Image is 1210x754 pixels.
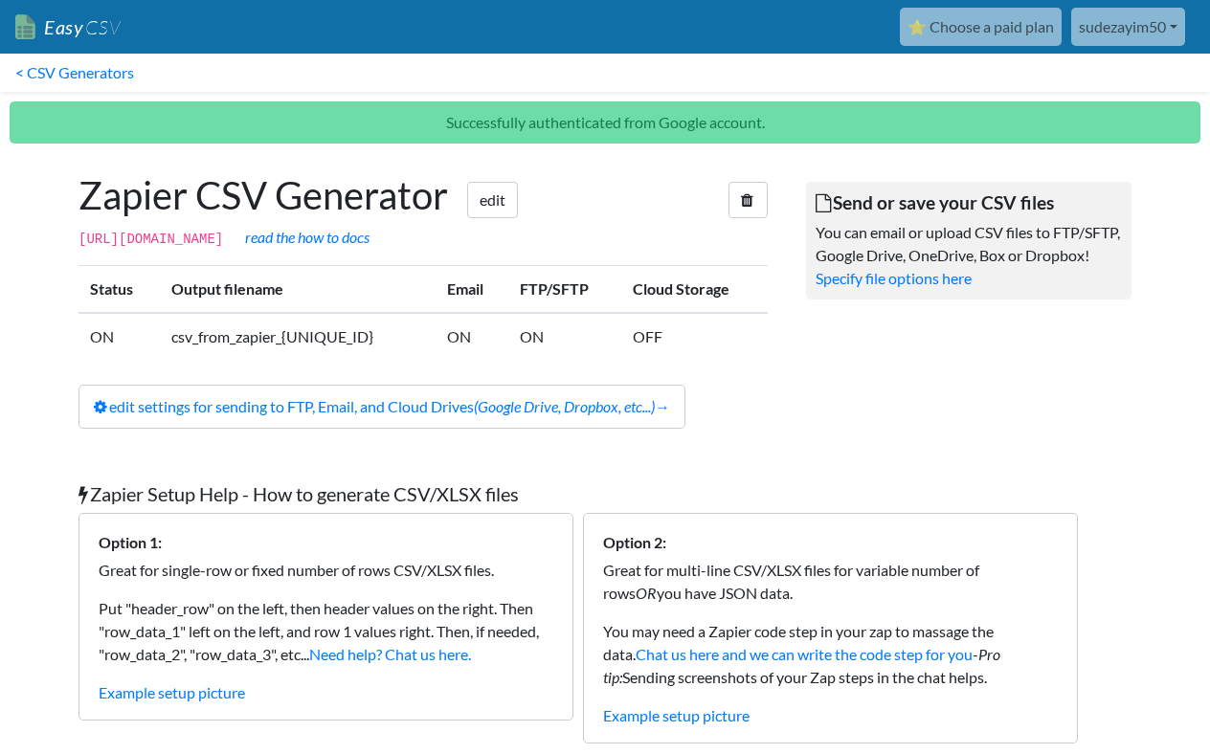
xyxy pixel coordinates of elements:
[900,8,1062,46] a: ⭐ Choose a paid plan
[621,266,768,314] th: Cloud Storage
[160,313,436,360] td: csv_from_zapier_{UNIQUE_ID}
[78,266,160,314] th: Status
[436,313,508,360] td: ON
[467,182,518,218] a: edit
[78,385,685,429] a: edit settings for sending to FTP, Email, and Cloud Drives(Google Drive, Dropbox, etc...)→
[1071,8,1185,46] a: sudezayim50
[816,269,972,287] a: Specify file options here
[83,15,121,39] span: CSV
[508,313,621,360] td: ON
[436,266,508,314] th: Email
[621,313,768,360] td: OFF
[636,645,973,663] a: Chat us here and we can write the code step for you
[245,228,370,246] a: read the how to docs
[603,706,750,724] a: Example setup picture
[15,8,121,47] a: EasyCSV
[99,533,553,551] h6: Option 1:
[99,559,553,582] p: Great for single-row or fixed number of rows CSV/XLSX files.
[78,232,223,247] code: [URL][DOMAIN_NAME]
[816,191,1122,213] h5: Send or save your CSV files
[160,266,436,314] th: Output filename
[99,597,553,666] p: Put "header_row" on the left, then header values on the right. Then "row_data_1" left on the left...
[636,584,657,602] i: OR
[603,559,1058,605] p: Great for multi-line CSV/XLSX files for variable number of rows you have JSON data.
[99,683,245,701] a: Example setup picture
[603,533,1058,551] h6: Option 2:
[78,482,1132,505] h5: Zapier Setup Help - How to generate CSV/XLSX files
[78,172,768,218] h1: Zapier CSV Generator
[474,397,655,415] i: (Google Drive, Dropbox, etc...)
[508,266,621,314] th: FTP/SFTP
[816,221,1122,267] p: You can email or upload CSV files to FTP/SFTP, Google Drive, OneDrive, Box or Dropbox!
[603,620,1058,689] p: You may need a Zapier code step in your zap to massage the data. - Sending screenshots of your Za...
[10,101,1200,144] p: Successfully authenticated from Google account.
[78,313,160,360] td: ON
[309,645,471,663] a: Need help? Chat us here.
